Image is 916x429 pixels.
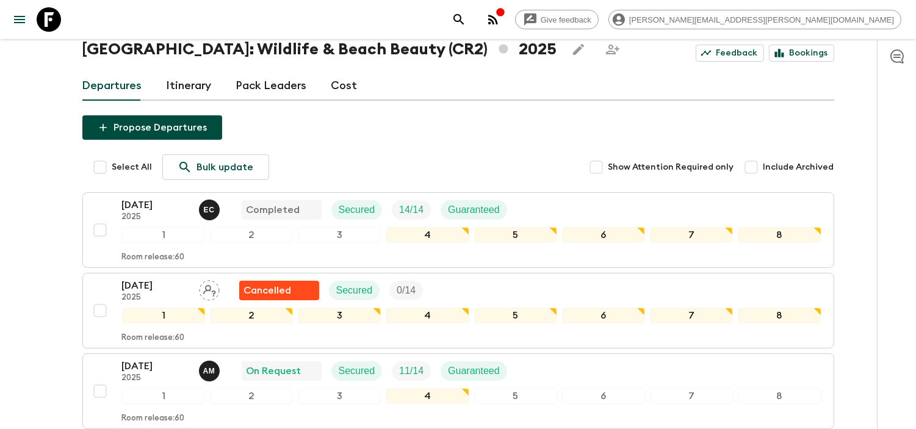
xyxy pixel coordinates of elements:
div: 3 [298,388,381,404]
button: menu [7,7,32,32]
span: [PERSON_NAME][EMAIL_ADDRESS][PERSON_NAME][DOMAIN_NAME] [622,15,901,24]
p: A M [203,366,215,376]
p: Secured [336,283,373,298]
p: Secured [339,203,375,217]
p: 2025 [122,212,189,222]
div: Secured [331,361,383,381]
button: Edit this itinerary [566,37,591,62]
a: Departures [82,71,142,101]
div: 1 [122,227,205,243]
a: Feedback [696,45,764,62]
a: Itinerary [167,71,212,101]
a: Bulk update [162,154,269,180]
div: 1 [122,388,205,404]
div: 6 [562,388,645,404]
p: On Request [247,364,301,378]
div: 7 [650,308,733,323]
div: 8 [738,388,821,404]
button: Propose Departures [82,115,222,140]
button: AM [199,361,222,381]
span: Eduardo Caravaca [199,203,222,213]
a: Pack Leaders [236,71,307,101]
div: 4 [386,388,469,404]
button: search adventures [447,7,471,32]
p: Room release: 60 [122,253,185,262]
p: [DATE] [122,278,189,293]
div: 2 [210,308,293,323]
p: Bulk update [197,160,254,175]
span: Give feedback [534,15,598,24]
div: 1 [122,308,205,323]
div: 2 [210,227,293,243]
button: [DATE]2025Eduardo Caravaca CompletedSecuredTrip FillGuaranteed12345678Room release:60 [82,192,834,268]
p: 2025 [122,373,189,383]
div: 3 [298,308,381,323]
p: [DATE] [122,198,189,212]
span: Allan Morales [199,364,222,374]
div: 7 [650,388,733,404]
span: Show Attention Required only [608,161,734,173]
span: Share this itinerary [600,37,625,62]
span: Include Archived [763,161,834,173]
div: Secured [331,200,383,220]
p: 2025 [122,293,189,303]
div: 6 [562,308,645,323]
div: [PERSON_NAME][EMAIL_ADDRESS][PERSON_NAME][DOMAIN_NAME] [608,10,901,29]
div: 8 [738,227,821,243]
div: 2 [210,388,293,404]
a: Cost [331,71,358,101]
button: [DATE]2025Assign pack leaderFlash Pack cancellationSecuredTrip Fill12345678Room release:60 [82,273,834,348]
p: Cancelled [244,283,292,298]
p: [DATE] [122,359,189,373]
h1: [GEOGRAPHIC_DATA]: Wildlife & Beach Beauty (CR2) 2025 [82,37,557,62]
div: 6 [562,227,645,243]
div: Flash Pack cancellation [239,281,319,300]
div: 3 [298,227,381,243]
span: Assign pack leader [199,284,220,294]
p: Room release: 60 [122,333,185,343]
p: Room release: 60 [122,414,185,424]
div: 8 [738,308,821,323]
p: Completed [247,203,300,217]
div: Secured [329,281,380,300]
div: 7 [650,227,733,243]
span: Select All [112,161,153,173]
a: Bookings [769,45,834,62]
a: Give feedback [515,10,599,29]
div: 5 [474,388,557,404]
button: [DATE]2025Allan MoralesOn RequestSecuredTrip FillGuaranteed12345678Room release:60 [82,353,834,429]
p: Secured [339,364,375,378]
